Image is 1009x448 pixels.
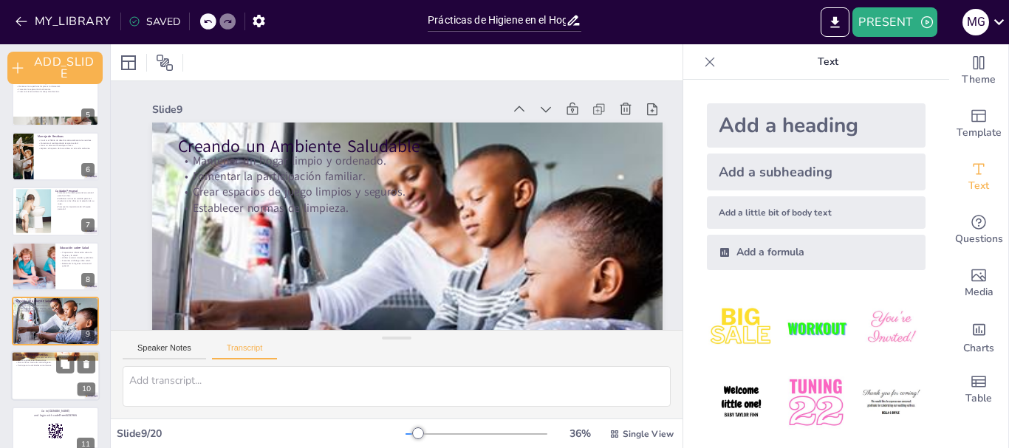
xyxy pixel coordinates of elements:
div: Change the overall theme [949,44,1008,97]
img: 4.jpeg [707,368,776,437]
div: Slide 9 / 20 [117,427,406,441]
p: Manejo de Residuos [38,134,95,139]
div: 7 [81,218,95,232]
div: 5 [81,108,95,122]
p: Existen diversos recursos para enseñar a los niños sobre higiene. [16,356,95,359]
button: Duplicate Slide [56,356,74,373]
p: Crear conciencia sobre el manejo de alimentos. [16,90,95,93]
div: Get real-time input from your audience [949,204,1008,257]
div: Slide 9 [152,103,503,117]
div: https://cdn.sendsteps.com/images/logo/sendsteps_logo_white.pnghttps://cdn.sendsteps.com/images/lo... [12,242,99,291]
p: Fomentar la participación familiar. [16,305,95,308]
p: Crear espacios de juego limpios y seguros. [178,185,637,201]
p: Cuidado Personal [55,189,95,193]
div: 9 [81,328,95,341]
p: Go to [16,409,95,413]
div: https://cdn.sendsteps.com/images/logo/sendsteps_logo_white.pnghttps://cdn.sendsteps.com/images/lo... [11,351,100,402]
p: Fomentar el diálogo sobre salud. [60,259,95,262]
p: Crear espacios de juego limpios y seguros. [16,307,95,310]
p: Buscar libros ilustrados sobre higiene. [16,362,95,365]
div: Add images, graphics, shapes or video [949,257,1008,310]
p: Utilizar recursos visuales y prácticos. [60,257,95,260]
span: Charts [963,340,994,356]
img: 1.jpeg [707,294,776,362]
p: Establecer normas de limpieza. [178,200,637,216]
p: Inculcar el hábito de desechar adecuadamente los residuos. [38,139,95,142]
p: Mantener un hogar limpio y ordenado. [16,302,95,305]
div: 5 [12,77,99,126]
span: Table [965,390,992,407]
span: Single View [623,428,674,440]
p: Creando un Ambiente Saludable [16,299,95,303]
p: Promover la importancia de la higiene personal. [55,205,95,210]
div: Add a formula [707,235,926,270]
div: https://cdn.sendsteps.com/images/logo/sendsteps_logo_white.pnghttps://cdn.sendsteps.com/images/lo... [12,297,99,345]
p: Creando un Ambiente Saludable [178,134,637,158]
img: 2.jpeg [781,294,850,362]
p: Mantener las superficies limpias es fundamental. [16,85,95,88]
button: Delete Slide [78,356,95,373]
div: 8 [81,273,95,286]
p: and login with code [16,413,95,418]
div: 10 [78,383,95,396]
input: INSERT_TITLE [428,10,566,31]
div: Add a heading [707,103,926,148]
img: 5.jpeg [781,368,850,437]
p: Involucrar a los niños en la elección de su ropa. [55,200,95,205]
p: Fomentar el cuidado personal es esencial para los niños. [55,192,95,197]
span: Questions [955,231,1003,247]
p: Enseñar a los niños sobre la higiene en la cocina es crucial. [16,82,95,85]
p: Proporcionar información sobre la higiene y la salud. [60,251,95,256]
p: Text [722,44,934,80]
span: Template [957,125,1002,141]
p: Participar en actividades comunitarias. [16,365,95,368]
button: ADD_SLIDE [7,52,103,84]
button: Speaker Notes [123,343,206,359]
p: Utilizar aplicaciones interactivas. [16,359,95,362]
strong: [DOMAIN_NAME] [48,409,69,413]
img: 6.jpeg [857,368,926,437]
p: Educación sobre Salud [60,245,95,249]
p: Fomentar la separación de alimentos. [16,88,95,91]
button: M G [962,7,989,37]
div: 6 [81,163,95,176]
p: Fomentar el reciclaje desde temprana edad. [38,142,95,145]
p: Explicar el impacto de los residuos en el medio ambiente. [38,148,95,151]
div: SAVED [129,15,180,29]
p: Fomentar la participación familiar. [178,168,637,185]
span: Theme [962,72,996,88]
div: Add charts and graphs [949,310,1008,363]
p: Recursos y Herramientas [16,354,95,358]
div: Add a table [949,363,1008,416]
button: EXPORT_TO_POWERPOINT [821,7,849,37]
span: Media [965,284,993,300]
p: Establecer normas de limpieza. [16,310,95,313]
div: Add ready made slides [949,97,1008,151]
button: Transcript [212,343,278,359]
p: Mantener un hogar limpio y ordenado. [178,153,637,169]
img: 3.jpeg [857,294,926,362]
div: Add a subheading [707,154,926,190]
button: MY_LIBRARY [11,10,117,33]
p: Crear un sistema de reciclaje en casa. [38,145,95,148]
span: Position [156,54,174,72]
div: Add text boxes [949,151,1008,204]
div: Layout [117,51,140,75]
div: Add a little bit of body text [707,196,926,229]
p: Establecer rutinas de cuidado personal. [55,197,95,200]
div: https://cdn.sendsteps.com/images/logo/sendsteps_logo_white.pnghttps://cdn.sendsteps.com/images/lo... [12,187,99,235]
button: PRESENT [852,7,937,37]
div: M G [962,9,989,35]
div: https://cdn.sendsteps.com/images/logo/sendsteps_logo_white.pnghttps://cdn.sendsteps.com/images/lo... [12,132,99,181]
p: Relacionar la higiene con la salud general. [60,262,95,267]
span: Text [968,178,989,194]
div: 36 % [562,427,598,441]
